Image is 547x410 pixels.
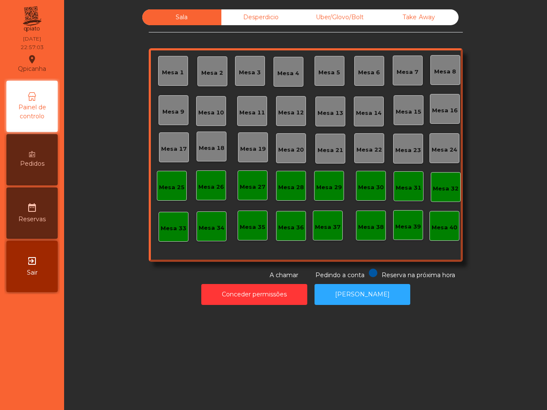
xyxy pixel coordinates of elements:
[396,108,421,116] div: Mesa 15
[239,68,261,77] div: Mesa 3
[316,183,342,192] div: Mesa 29
[300,9,379,25] div: Uber/Glovo/Bolt
[318,146,343,155] div: Mesa 21
[433,184,459,193] div: Mesa 32
[278,183,304,192] div: Mesa 28
[199,224,224,232] div: Mesa 34
[315,271,365,279] span: Pedindo a conta
[18,53,46,74] div: Qpicanha
[240,223,265,231] div: Mesa 35
[162,68,184,77] div: Mesa 1
[315,284,410,305] button: [PERSON_NAME]
[395,146,421,155] div: Mesa 23
[395,223,421,231] div: Mesa 39
[397,68,418,76] div: Mesa 7
[198,183,224,191] div: Mesa 26
[432,106,458,115] div: Mesa 16
[18,215,46,224] span: Reservas
[161,145,187,153] div: Mesa 17
[27,256,37,266] i: exit_to_app
[199,144,224,152] div: Mesa 18
[240,183,265,191] div: Mesa 27
[358,223,384,231] div: Mesa 38
[278,146,304,154] div: Mesa 20
[21,44,44,51] div: 22:57:03
[221,9,300,25] div: Desperdicio
[379,9,459,25] div: Take Away
[240,145,266,153] div: Mesa 19
[277,69,299,78] div: Mesa 4
[162,108,184,116] div: Mesa 9
[142,9,221,25] div: Sala
[9,103,56,121] span: Painel de controlo
[27,54,37,64] i: location_on
[396,184,421,192] div: Mesa 31
[21,4,42,34] img: qpiato
[27,268,38,277] span: Sair
[20,159,44,168] span: Pedidos
[27,202,37,213] i: date_range
[201,284,307,305] button: Conceder permissões
[278,108,304,117] div: Mesa 12
[358,68,380,77] div: Mesa 6
[434,67,456,76] div: Mesa 8
[239,108,265,117] div: Mesa 11
[161,224,186,233] div: Mesa 33
[315,223,341,231] div: Mesa 37
[432,146,457,154] div: Mesa 24
[23,35,41,43] div: [DATE]
[201,69,223,77] div: Mesa 2
[198,108,224,117] div: Mesa 10
[358,183,384,192] div: Mesa 30
[356,109,382,117] div: Mesa 14
[318,68,340,77] div: Mesa 5
[356,146,382,154] div: Mesa 22
[382,271,455,279] span: Reserva na próxima hora
[278,223,304,232] div: Mesa 36
[432,223,457,232] div: Mesa 40
[318,109,343,117] div: Mesa 13
[159,183,185,192] div: Mesa 25
[270,271,298,279] span: A chamar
